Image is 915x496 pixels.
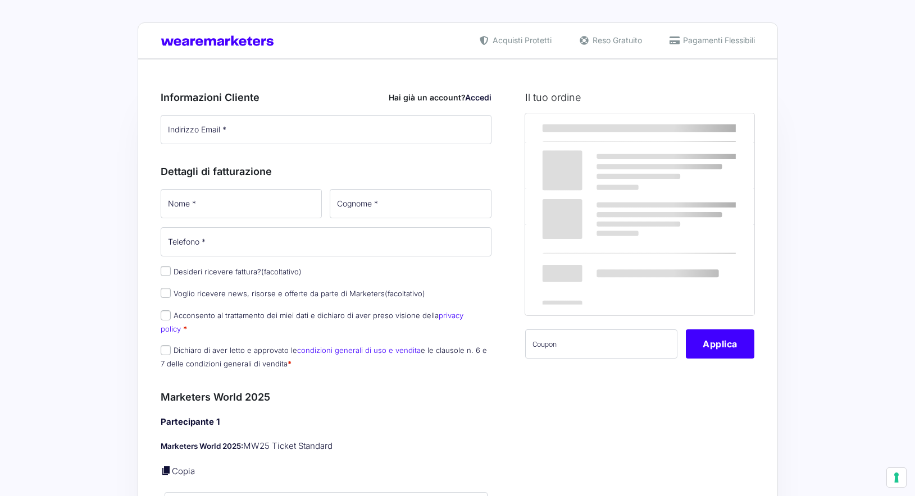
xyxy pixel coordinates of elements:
input: Acconsento al trattamento dei miei dati e dichiaro di aver preso visione dellaprivacy policy [161,310,171,320]
a: Copia [172,466,195,476]
label: Desideri ricevere fattura? [161,267,302,276]
h4: Partecipante 1 [161,416,492,429]
a: condizioni generali di uso e vendita [297,346,421,355]
a: privacy policy [161,311,463,333]
span: (facoltativo) [385,289,425,298]
label: Dichiaro di aver letto e approvato le e le clausole n. 6 e 7 delle condizioni generali di vendita [161,346,487,368]
th: Subtotale [525,189,657,224]
span: Pagamenti Flessibili [680,34,755,46]
span: (facoltativo) [261,267,302,276]
input: Coupon [525,329,677,359]
p: MW25 Ticket Standard [161,440,492,453]
input: Telefono * [161,227,492,256]
td: Marketers World 2025 - MW25 Ticket Standard [525,143,657,189]
h3: Informazioni Cliente [161,90,492,105]
label: Voglio ricevere news, risorse e offerte da parte di Marketers [161,289,425,298]
h3: Dettagli di fatturazione [161,164,492,179]
button: Applica [686,329,754,359]
button: Le tue preferenze relative al consenso per le tecnologie di tracciamento [887,468,906,487]
strong: Marketers World 2025: [161,442,243,451]
div: Hai già un account? [389,91,491,103]
a: Copia i dettagli dell'acquirente [161,465,172,476]
a: Accedi [465,93,491,102]
input: Dichiaro di aver letto e approvato lecondizioni generali di uso e venditae le clausole n. 6 e 7 d... [161,345,171,355]
input: Desideri ricevere fattura?(facoltativo) [161,266,171,276]
label: Acconsento al trattamento dei miei dati e dichiaro di aver preso visione della [161,311,463,333]
input: Indirizzo Email * [161,115,492,144]
input: Nome * [161,189,322,218]
th: Subtotale [657,113,755,143]
span: Acquisti Protetti [490,34,552,46]
input: Cognome * [330,189,491,218]
h3: Marketers World 2025 [161,389,492,405]
h3: Il tuo ordine [525,90,754,105]
span: Reso Gratuito [590,34,642,46]
input: Voglio ricevere news, risorse e offerte da parte di Marketers(facoltativo) [161,288,171,298]
th: Prodotto [525,113,657,143]
th: Totale [525,224,657,315]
